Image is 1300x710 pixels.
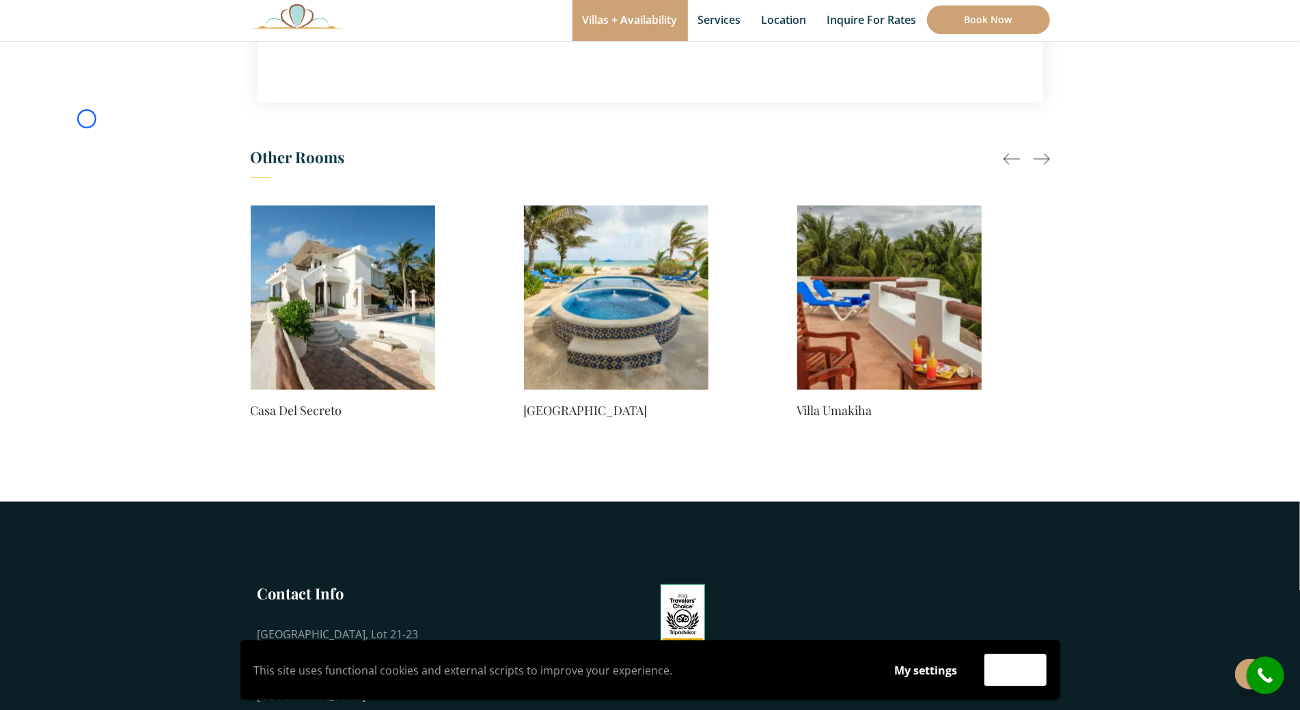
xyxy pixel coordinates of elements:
[882,655,971,686] button: My settings
[984,654,1047,686] button: Accept
[661,584,706,651] img: Tripadvisor
[251,143,1050,178] h3: Other Rooms
[797,401,982,420] a: Villa Umakiha
[524,401,708,420] a: [GEOGRAPHIC_DATA]
[258,583,435,603] h3: Contact Info
[251,401,435,420] a: Casa Del Secreto
[1247,657,1284,694] a: call
[251,3,344,29] img: Awesome Logo
[1250,660,1281,691] i: call
[927,5,1050,34] a: Book Now
[254,660,868,681] p: This site uses functional cookies and external scripts to improve your experience.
